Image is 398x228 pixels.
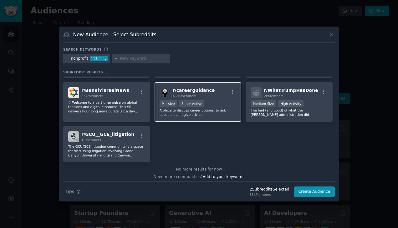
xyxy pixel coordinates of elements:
span: r/ BeneiYisraelNews [81,88,129,93]
button: Tips [63,186,83,197]
h3: Search keywords [63,47,102,52]
span: 18 members [81,138,101,142]
div: 2 Subreddit s Selected [250,187,289,192]
h3: New Audience - Select Subreddits [73,31,156,38]
div: 113 / day [90,56,108,62]
img: GCU__GCE_litigation [68,131,79,142]
button: Create Audience [294,186,335,197]
span: 834 members [81,94,103,98]
p: The GCU/GCE litigation community is a space for discussing litigation involving Grand Canyon Univ... [68,144,145,157]
div: Medium Size [251,100,276,107]
p: The bad (and good) of what the [PERSON_NAME] administration did [251,108,328,117]
div: 83k Members [250,192,289,197]
p: ✡︎ Welcome to a part-time pulse on global tensions and digital discourse. This SR delivers hour l... [68,100,145,113]
p: A place to discuss career options, to ask questions and give advice! [160,108,237,117]
div: High Activity [278,100,304,107]
span: 4.7M members [173,94,196,98]
span: r/ WhatTrumpHasDone [264,88,318,93]
span: Tips [65,188,74,195]
span: r/ careerguidance [173,88,215,93]
input: New Keyword [120,56,168,62]
img: careerguidance [160,87,171,98]
div: Super Active [179,100,205,107]
span: Add to your keywords [203,175,244,179]
span: 2k members [264,94,283,98]
span: 16 [105,70,110,74]
div: Need more communities? [63,172,335,180]
div: nonprofit [71,56,89,62]
span: Subreddit Results [63,70,103,74]
span: r/ GCU__GCE_litigation [81,132,134,137]
div: No more results for now [63,167,335,172]
img: BeneiYisraelNews [68,87,79,98]
div: Massive [160,100,177,107]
